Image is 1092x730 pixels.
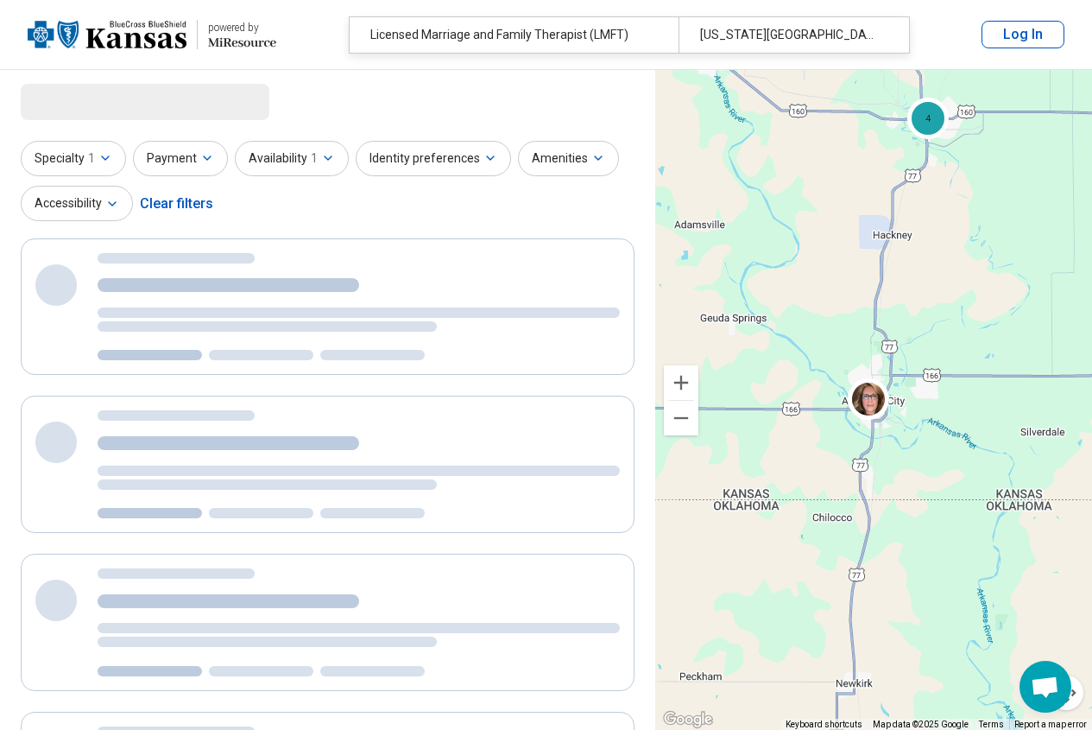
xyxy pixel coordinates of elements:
button: Availability1 [235,141,349,176]
button: Amenities [518,141,619,176]
span: 1 [311,149,318,168]
div: powered by [208,20,276,35]
div: 4 [907,98,949,139]
a: Report a map error [1014,720,1087,729]
button: Zoom in [664,365,698,400]
button: Log In [982,21,1064,48]
button: Specialty1 [21,141,126,176]
div: Licensed Marriage and Family Therapist (LMFT) [350,17,679,53]
div: Clear filters [140,183,213,225]
div: [US_STATE][GEOGRAPHIC_DATA], [GEOGRAPHIC_DATA] [679,17,898,53]
button: Payment [133,141,228,176]
span: Loading... [21,84,166,118]
a: Terms [979,720,1004,729]
button: Zoom out [664,401,698,435]
span: Map data ©2025 Google [873,720,969,729]
button: Identity preferences [356,141,511,176]
a: Open chat [1019,661,1071,713]
a: Blue Cross Blue Shield Kansaspowered by [28,14,276,55]
button: Accessibility [21,186,133,221]
img: Blue Cross Blue Shield Kansas [28,14,186,55]
span: 1 [88,149,95,168]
